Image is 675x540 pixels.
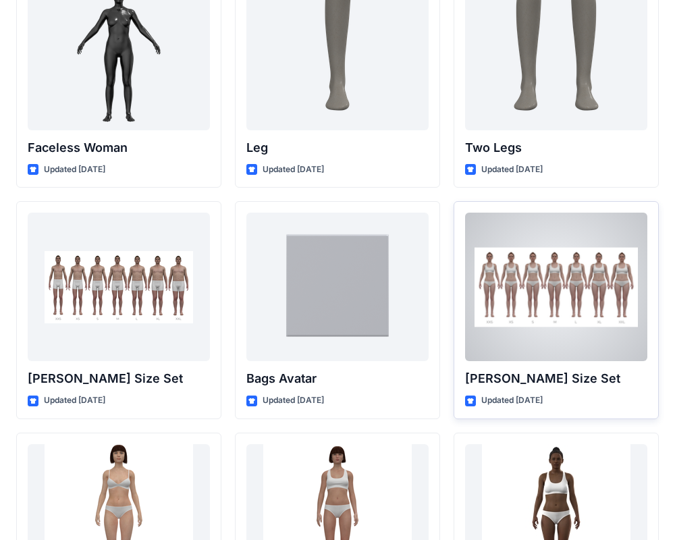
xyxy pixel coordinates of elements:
p: Updated [DATE] [263,394,324,408]
p: Leg [246,138,429,157]
p: Updated [DATE] [481,394,543,408]
a: Bags Avatar [246,213,429,361]
p: Updated [DATE] [481,163,543,177]
p: Updated [DATE] [44,163,105,177]
p: Two Legs [465,138,647,157]
p: [PERSON_NAME] Size Set [28,369,210,388]
p: Updated [DATE] [44,394,105,408]
a: Olivia Size Set [465,213,647,361]
a: Oliver Size Set [28,213,210,361]
p: Bags Avatar [246,369,429,388]
p: Faceless Woman [28,138,210,157]
p: [PERSON_NAME] Size Set [465,369,647,388]
p: Updated [DATE] [263,163,324,177]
